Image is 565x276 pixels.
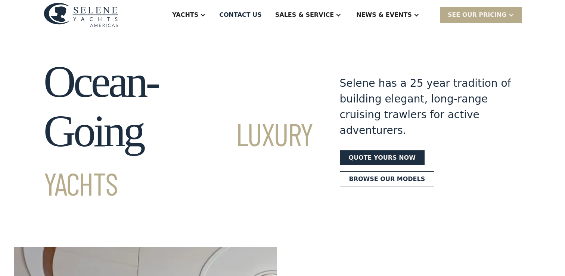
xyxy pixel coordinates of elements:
div: Contact US [219,10,262,19]
img: logo [44,3,118,27]
div: News & EVENTS [356,10,412,19]
div: Selene has a 25 year tradition of building elegant, long-range cruising trawlers for active adven... [340,76,512,138]
div: SEE Our Pricing [440,7,522,23]
div: Sales & Service [275,10,334,19]
div: Yachts [172,10,198,19]
a: Browse our models [340,171,435,187]
span: Luxury Yachts [44,115,313,202]
a: Quote yours now [340,150,425,165]
div: SEE Our Pricing [448,10,507,19]
h1: Ocean-Going [44,57,313,205]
